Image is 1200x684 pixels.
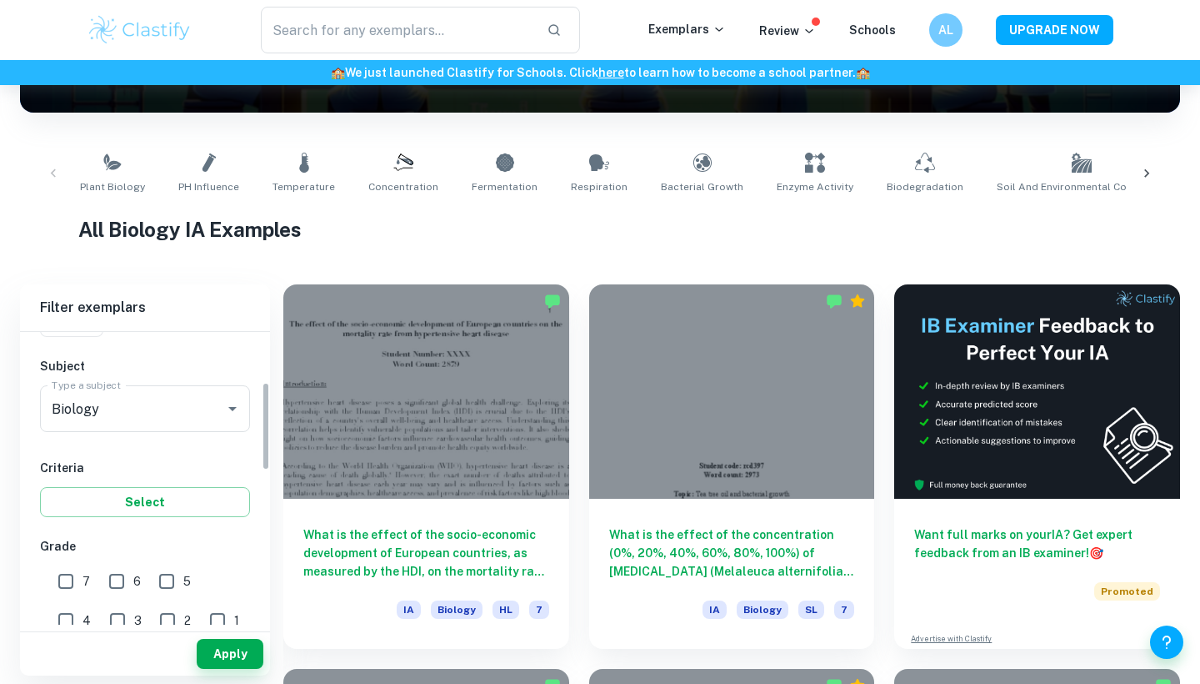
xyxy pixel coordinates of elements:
[261,7,533,53] input: Search for any exemplars...
[737,601,788,619] span: Biology
[648,20,726,38] p: Exemplars
[702,601,727,619] span: IA
[1150,626,1183,659] button: Help and Feedback
[492,601,519,619] span: HL
[134,611,142,630] span: 3
[849,293,866,309] div: Premium
[997,179,1167,194] span: Soil and Environmental Conditions
[3,63,1197,82] h6: We just launched Clastify for Schools. Click to learn how to become a school partner.
[184,611,191,630] span: 2
[20,284,270,331] h6: Filter exemplars
[598,66,624,79] a: here
[856,66,870,79] span: 🏫
[82,572,90,591] span: 7
[303,526,549,581] h6: What is the effect of the socio-economic development of European countries, as measured by the HD...
[894,284,1180,499] img: Thumbnail
[914,526,1160,562] h6: Want full marks on your IA ? Get expert feedback from an IB examiner!
[996,15,1113,45] button: UPGRADE NOW
[1094,582,1160,601] span: Promoted
[397,601,421,619] span: IA
[183,572,191,591] span: 5
[78,214,1122,244] h1: All Biology IA Examples
[40,537,250,556] h6: Grade
[87,13,192,47] img: Clastify logo
[937,21,956,39] h6: AL
[798,601,824,619] span: SL
[544,293,561,309] img: Marked
[368,179,438,194] span: Concentration
[571,179,627,194] span: Respiration
[40,459,250,477] h6: Criteria
[272,179,335,194] span: Temperature
[849,23,896,37] a: Schools
[661,179,743,194] span: Bacterial Growth
[431,601,482,619] span: Biology
[894,284,1180,649] a: Want full marks on yourIA? Get expert feedback from an IB examiner!PromotedAdvertise with Clastify
[40,357,250,375] h6: Subject
[589,284,875,649] a: What is the effect of the concentration (0%, 20%, 40%, 60%, 80%, 100%) of [MEDICAL_DATA] (Melaleu...
[887,179,963,194] span: Biodegradation
[1089,546,1103,560] span: 🎯
[178,179,239,194] span: pH Influence
[472,179,537,194] span: Fermentation
[609,526,855,581] h6: What is the effect of the concentration (0%, 20%, 40%, 60%, 80%, 100%) of [MEDICAL_DATA] (Melaleu...
[40,487,250,517] button: Select
[80,179,145,194] span: Plant Biology
[331,66,345,79] span: 🏫
[82,611,91,630] span: 4
[777,179,853,194] span: Enzyme Activity
[283,284,569,649] a: What is the effect of the socio-economic development of European countries, as measured by the HD...
[221,397,244,420] button: Open
[234,611,239,630] span: 1
[52,378,121,392] label: Type a subject
[826,293,842,309] img: Marked
[197,639,263,669] button: Apply
[834,601,854,619] span: 7
[911,633,992,645] a: Advertise with Clastify
[929,13,962,47] button: AL
[759,22,816,40] p: Review
[529,601,549,619] span: 7
[133,572,141,591] span: 6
